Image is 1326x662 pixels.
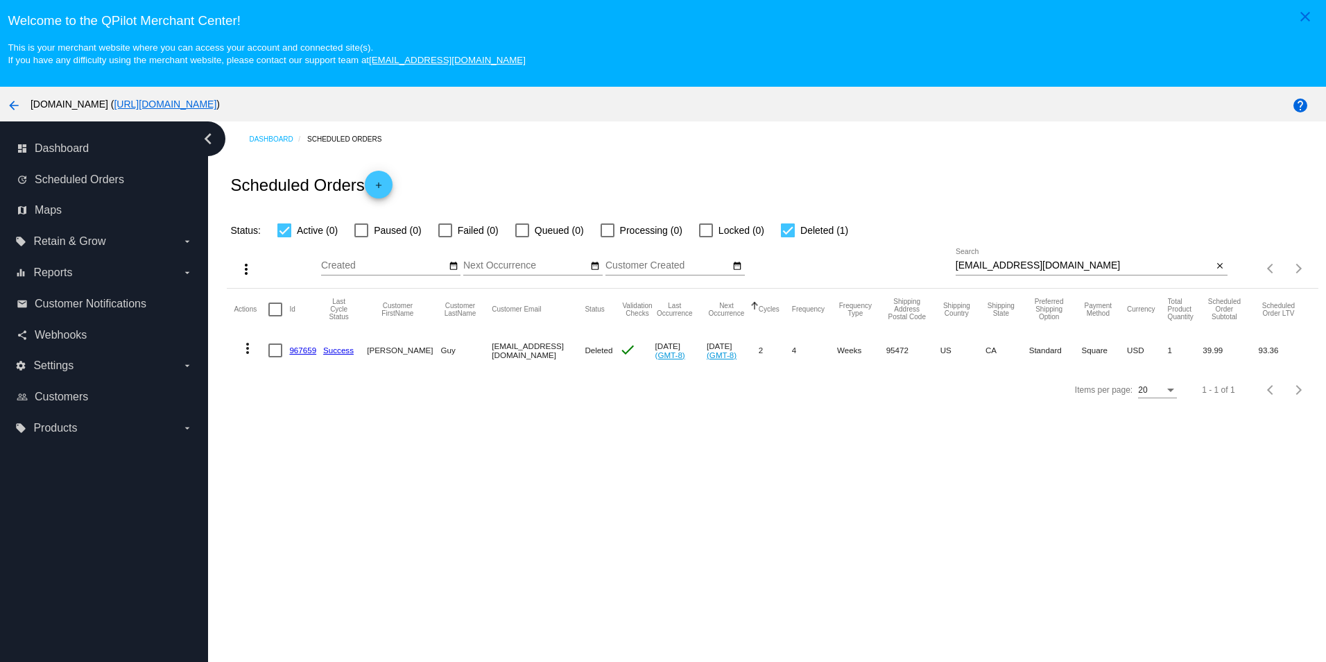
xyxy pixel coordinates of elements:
[458,222,499,239] span: Failed (0)
[1257,376,1285,404] button: Previous page
[182,236,193,247] i: arrow_drop_down
[985,302,1017,317] button: Change sorting for ShippingState
[1285,376,1313,404] button: Next page
[17,298,28,309] i: email
[792,330,837,371] mat-cell: 4
[1127,330,1168,371] mat-cell: USD
[1082,302,1114,317] button: Change sorting for PaymentMethod.Type
[17,143,28,154] i: dashboard
[307,128,394,150] a: Scheduled Orders
[1203,330,1258,371] mat-cell: 39.99
[35,391,88,403] span: Customers
[956,260,1213,271] input: Search
[297,222,338,239] span: Active (0)
[886,298,928,321] button: Change sorting for ShippingPostcode
[1082,330,1127,371] mat-cell: Square
[31,99,220,110] span: [DOMAIN_NAME] ( )
[1168,289,1203,330] mat-header-cell: Total Product Quantity
[605,260,730,271] input: Customer Created
[289,305,295,314] button: Change sorting for Id
[1258,330,1311,371] mat-cell: 93.36
[17,330,28,341] i: share
[238,261,255,278] mat-icon: more_vert
[35,329,87,341] span: Webhooks
[707,330,759,371] mat-cell: [DATE]
[985,330,1029,371] mat-cell: CA
[15,236,26,247] i: local_offer
[35,173,124,186] span: Scheduled Orders
[15,423,26,434] i: local_offer
[759,330,792,371] mat-cell: 2
[15,360,26,371] i: settings
[17,137,193,160] a: dashboard Dashboard
[940,302,973,317] button: Change sorting for ShippingCountry
[33,359,74,372] span: Settings
[718,222,764,239] span: Locked (0)
[249,128,307,150] a: Dashboard
[585,305,604,314] button: Change sorting for Status
[535,222,584,239] span: Queued (0)
[441,302,480,317] button: Change sorting for CustomerLastName
[1215,261,1225,272] mat-icon: close
[619,341,636,358] mat-icon: check
[197,128,219,150] i: chevron_left
[1257,255,1285,282] button: Previous page
[655,350,685,359] a: (GMT-8)
[239,340,256,357] mat-icon: more_vert
[463,260,588,271] input: Next Occurrence
[374,222,421,239] span: Paused (0)
[1138,386,1177,396] mat-select: Items per page:
[8,13,1318,28] h3: Welcome to the QPilot Merchant Center!
[1168,330,1203,371] mat-cell: 1
[1138,385,1147,395] span: 20
[1203,298,1246,321] button: Change sorting for Subtotal
[585,346,612,355] span: Deleted
[492,330,585,371] mat-cell: [EMAIL_ADDRESS][DOMAIN_NAME]
[1285,255,1313,282] button: Next page
[1292,97,1309,114] mat-icon: help
[759,305,780,314] button: Change sorting for Cycles
[17,174,28,185] i: update
[8,42,525,65] small: This is your merchant website where you can access your account and connected site(s). If you hav...
[321,260,446,271] input: Created
[1202,385,1234,395] div: 1 - 1 of 1
[707,302,746,317] button: Change sorting for NextOccurrenceUtc
[1075,385,1133,395] div: Items per page:
[1213,259,1228,273] button: Clear
[370,180,387,197] mat-icon: add
[17,199,193,221] a: map Maps
[33,235,105,248] span: Retain & Grow
[441,330,492,371] mat-cell: Guy
[289,346,316,355] a: 967659
[707,350,737,359] a: (GMT-8)
[619,289,655,330] mat-header-cell: Validation Checks
[1127,305,1155,314] button: Change sorting for CurrencyIso
[182,267,193,278] i: arrow_drop_down
[33,422,77,434] span: Products
[35,204,62,217] span: Maps
[1258,302,1298,317] button: Change sorting for LifetimeValue
[35,142,89,155] span: Dashboard
[1029,330,1082,371] mat-cell: Standard
[17,386,193,408] a: people_outline Customers
[33,266,72,279] span: Reports
[837,330,886,371] mat-cell: Weeks
[234,289,268,330] mat-header-cell: Actions
[800,222,848,239] span: Deleted (1)
[792,305,825,314] button: Change sorting for Frequency
[17,391,28,402] i: people_outline
[17,324,193,346] a: share Webhooks
[35,298,146,310] span: Customer Notifications
[182,423,193,434] i: arrow_drop_down
[15,267,26,278] i: equalizer
[940,330,985,371] mat-cell: US
[6,97,22,114] mat-icon: arrow_back
[590,261,600,272] mat-icon: date_range
[655,330,707,371] mat-cell: [DATE]
[367,302,428,317] button: Change sorting for CustomerFirstName
[1029,298,1069,321] button: Change sorting for PreferredShippingOption
[655,302,694,317] button: Change sorting for LastOccurrenceUtc
[323,346,354,355] a: Success
[1297,8,1314,25] mat-icon: close
[114,99,216,110] a: [URL][DOMAIN_NAME]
